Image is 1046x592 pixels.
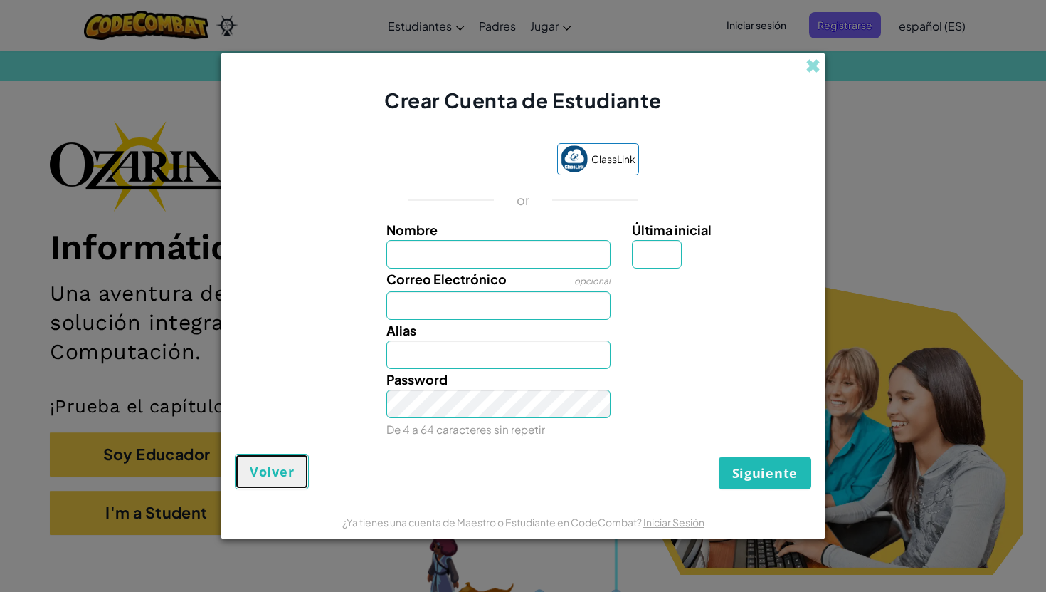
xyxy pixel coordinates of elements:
[384,88,662,113] span: Crear Cuenta de Estudiante
[250,463,294,480] span: Volver
[591,149,635,170] span: ClassLink
[561,145,588,172] img: classlink-logo-small.png
[643,516,704,529] a: Iniciar Sesión
[574,276,611,286] span: opcional
[386,271,507,287] span: Correo Electrónico
[386,422,545,436] small: De 4 a 64 caracteres sin repetir
[342,516,643,529] span: ¿Ya tienes una cuenta de Maestro o Estudiante en CodeCombat?
[386,371,448,388] span: Password
[732,464,798,482] span: Siguiente
[386,322,416,338] span: Alias
[517,192,530,209] p: or
[401,145,550,176] iframe: Botón de Acceder con Google
[235,454,309,489] button: Volver
[386,222,438,238] span: Nombre
[632,222,712,238] span: Última inicial
[719,457,811,489] button: Siguiente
